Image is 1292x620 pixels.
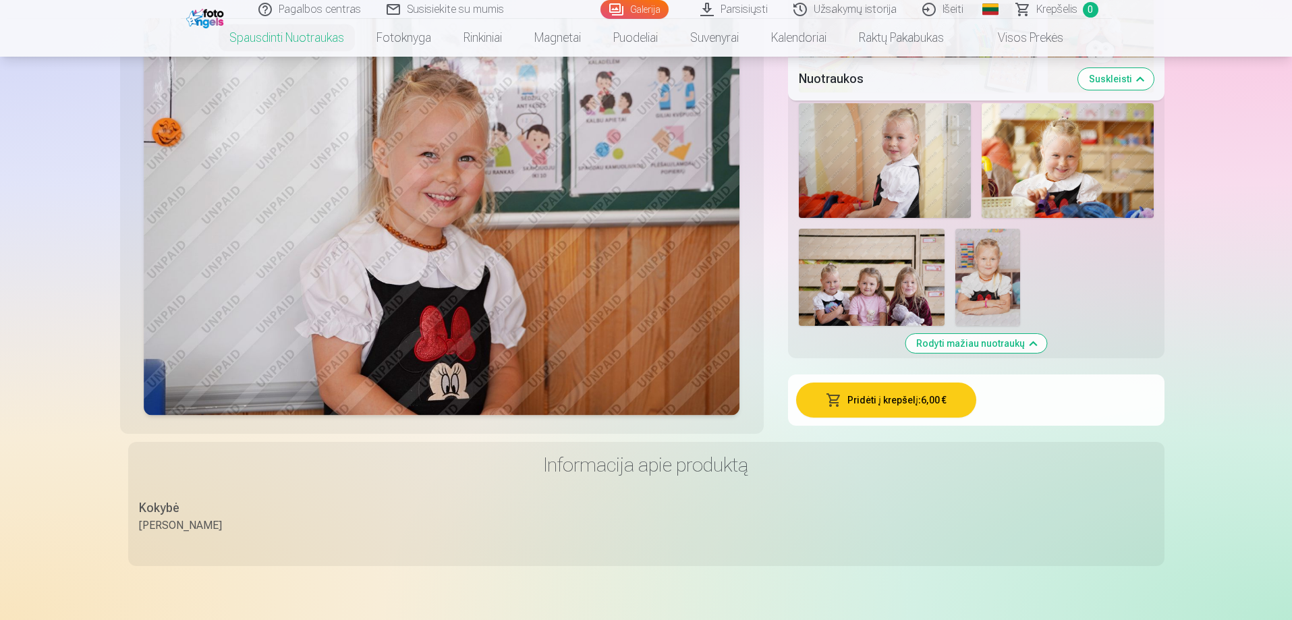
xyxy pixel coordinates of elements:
div: [PERSON_NAME] [139,517,222,534]
a: Raktų pakabukas [843,19,960,57]
button: Suskleisti [1078,67,1154,89]
a: Suvenyrai [674,19,755,57]
span: 0 [1083,2,1098,18]
a: Rinkiniai [447,19,518,57]
a: Magnetai [518,19,597,57]
button: Pridėti į krepšelį:6,00 € [796,383,976,418]
h5: Nuotraukos [799,69,1067,88]
span: Krepšelis [1036,1,1077,18]
a: Puodeliai [597,19,674,57]
a: Visos prekės [960,19,1079,57]
a: Spausdinti nuotraukas [213,19,360,57]
a: Fotoknyga [360,19,447,57]
button: Rodyti mažiau nuotraukų [905,334,1046,353]
div: Kokybė [139,499,222,517]
a: Kalendoriai [755,19,843,57]
h3: Informacija apie produktą [139,453,1154,477]
img: /fa2 [186,5,227,28]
